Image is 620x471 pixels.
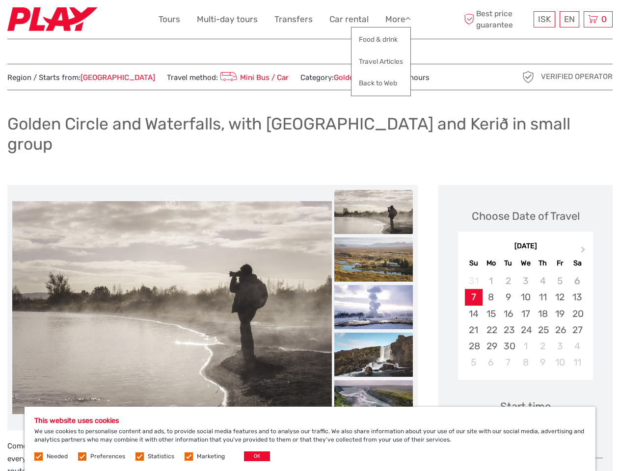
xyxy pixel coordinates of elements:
[517,338,534,354] div: Choose Wednesday, October 1st, 2025
[600,14,608,24] span: 0
[351,30,410,49] a: Food & drink
[7,7,97,31] img: Fly Play
[551,306,568,322] div: Choose Friday, September 19th, 2025
[517,354,534,370] div: Choose Wednesday, October 8th, 2025
[458,241,593,252] div: [DATE]
[483,354,500,370] div: Choose Monday, October 6th, 2025
[167,70,289,84] span: Travel method:
[500,322,517,338] div: Choose Tuesday, September 23rd, 2025
[551,322,568,338] div: Choose Friday, September 26th, 2025
[500,354,517,370] div: Choose Tuesday, October 7th, 2025
[500,306,517,322] div: Choose Tuesday, September 16th, 2025
[534,354,551,370] div: Choose Thursday, October 9th, 2025
[244,451,270,461] button: OK
[47,452,68,461] label: Needed
[274,12,313,26] a: Transfers
[500,273,517,289] div: Not available Tuesday, September 2nd, 2025
[568,354,586,370] div: Choose Saturday, October 11th, 2025
[34,417,586,425] h5: This website uses cookies
[483,322,500,338] div: Choose Monday, September 22nd, 2025
[148,452,174,461] label: Statistics
[300,73,379,83] span: Category:
[351,74,410,93] a: Back to Web
[568,273,586,289] div: Not available Saturday, September 6th, 2025
[465,306,482,322] div: Choose Sunday, September 14th, 2025
[568,257,586,270] div: Sa
[538,14,551,24] span: ISK
[534,338,551,354] div: Choose Thursday, October 2nd, 2025
[500,338,517,354] div: Choose Tuesday, September 30th, 2025
[329,12,369,26] a: Car rental
[560,11,579,27] div: EN
[159,12,180,26] a: Tours
[334,285,413,329] img: fac3738c0da74e208844f1b135e88b95_slider_thumbnail.jpg
[576,244,592,260] button: Next Month
[568,322,586,338] div: Choose Saturday, September 27th, 2025
[465,289,482,305] div: Choose Sunday, September 7th, 2025
[517,257,534,270] div: We
[551,338,568,354] div: Choose Friday, October 3rd, 2025
[7,114,613,154] h1: Golden Circle and Waterfalls, with [GEOGRAPHIC_DATA] and Kerið in small group
[483,289,500,305] div: Choose Monday, September 8th, 2025
[517,306,534,322] div: Choose Wednesday, September 17th, 2025
[25,407,595,471] div: We use cookies to personalise content and ads, to provide social media features and to analyse ou...
[483,257,500,270] div: Mo
[197,452,225,461] label: Marketing
[351,52,410,71] a: Travel Articles
[568,338,586,354] div: Choose Saturday, October 4th, 2025
[472,209,580,224] div: Choose Date of Travel
[534,257,551,270] div: Th
[551,354,568,370] div: Choose Friday, October 10th, 2025
[461,273,590,370] div: month 2025-09
[7,73,155,83] span: Region / Starts from:
[534,322,551,338] div: Choose Thursday, September 25th, 2025
[465,354,482,370] div: Choose Sunday, October 5th, 2025
[568,289,586,305] div: Choose Saturday, September 13th, 2025
[483,306,500,322] div: Choose Monday, September 15th, 2025
[483,338,500,354] div: Choose Monday, September 29th, 2025
[385,12,411,26] a: More
[113,15,125,27] button: Open LiveChat chat widget
[517,273,534,289] div: Not available Wednesday, September 3rd, 2025
[90,452,125,461] label: Preferences
[500,257,517,270] div: Tu
[461,8,531,30] span: Best price guarantee
[500,399,551,414] div: Start time
[81,73,155,82] a: [GEOGRAPHIC_DATA]
[551,289,568,305] div: Choose Friday, September 12th, 2025
[551,273,568,289] div: Not available Friday, September 5th, 2025
[500,289,517,305] div: Choose Tuesday, September 9th, 2025
[517,322,534,338] div: Choose Wednesday, September 24th, 2025
[218,73,289,82] a: Mini Bus / Car
[334,73,379,82] a: Golden Circle
[534,306,551,322] div: Choose Thursday, September 18th, 2025
[534,273,551,289] div: Not available Thursday, September 4th, 2025
[483,273,500,289] div: Not available Monday, September 1st, 2025
[541,72,613,82] span: Verified Operator
[517,289,534,305] div: Choose Wednesday, September 10th, 2025
[568,306,586,322] div: Choose Saturday, September 20th, 2025
[334,333,413,377] img: ce2055f15aa64298902154b741e26c4c_slider_thumbnail.jpg
[12,201,332,414] img: 6e3ce4742b74484eba0bb52668fb49be_main_slider.jpg
[334,237,413,282] img: 21d2284d9b84461284580f3a5e74a39a_slider_thumbnail.jpg
[551,257,568,270] div: Fr
[465,273,482,289] div: Not available Sunday, August 31st, 2025
[465,322,482,338] div: Choose Sunday, September 21st, 2025
[465,338,482,354] div: Choose Sunday, September 28th, 2025
[334,380,413,424] img: f9ec8dbeb2134d19b87ea757f8d072ad_slider_thumbnail.jpg
[534,289,551,305] div: Choose Thursday, September 11th, 2025
[197,12,258,26] a: Multi-day tours
[465,257,482,270] div: Su
[14,17,111,25] p: We're away right now. Please check back later!
[334,190,413,234] img: a5ec511bdb93491082ff8628d133a763_slider_thumbnail.jpg
[520,69,536,85] img: verified_operator_grey_128.png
